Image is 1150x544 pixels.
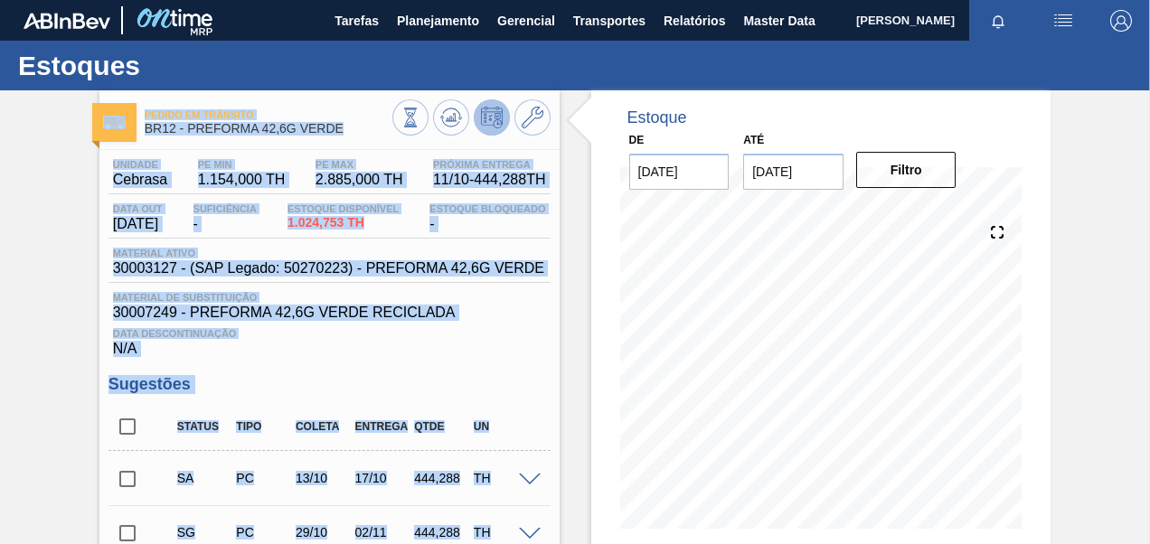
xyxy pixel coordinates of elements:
span: 30003127 - (SAP Legado: 50270223) - PREFORMA 42,6G VERDE [113,260,544,277]
button: Notificações [969,8,1027,33]
span: 2.885,000 TH [316,172,403,188]
div: Pedido de Compra [231,471,295,485]
span: Master Data [743,10,815,32]
div: 444,288 [410,525,473,539]
div: 29/10/2025 [291,525,354,539]
button: Visão Geral dos Estoques [392,99,429,136]
span: Transportes [573,10,646,32]
div: 444,288 [410,471,473,485]
span: BR12 - PREFORMA 42,6G VERDE [145,122,392,136]
div: 13/10/2025 [291,471,354,485]
span: Planejamento [397,10,479,32]
span: 1.024,753 TH [287,216,399,230]
span: Pedido em Trânsito [145,109,392,120]
span: PE MIN [198,159,286,170]
label: Até [743,134,764,146]
div: Pedido de Compra [231,525,295,539]
div: 17/10/2025 [351,471,414,485]
img: userActions [1052,10,1074,32]
input: dd/mm/yyyy [743,154,844,190]
div: Coleta [291,420,354,433]
img: Logout [1110,10,1132,32]
div: Sugestão Criada [173,525,236,539]
span: Gerencial [497,10,555,32]
span: Suficiência [193,203,257,214]
span: [DATE] [113,216,163,232]
input: dd/mm/yyyy [629,154,730,190]
h3: Sugestões [108,375,551,394]
div: Estoque [627,108,687,127]
span: Relatórios [664,10,725,32]
img: TNhmsLtSVTkK8tSr43FrP2fwEKptu5GPRR3wAAAABJRU5ErkJggg== [24,13,110,29]
div: Status [173,420,236,433]
div: UN [469,420,533,433]
div: Sugestão Alterada [173,471,236,485]
label: De [629,134,645,146]
span: 1.154,000 TH [198,172,286,188]
button: Desprogramar Estoque [474,99,510,136]
div: - [189,203,261,232]
span: Próxima Entrega [433,159,546,170]
div: Entrega [351,420,414,433]
span: 11/10 - 444,288 TH [433,172,546,188]
span: Estoque Disponível [287,203,399,214]
span: Estoque Bloqueado [429,203,545,214]
span: Cebrasa [113,172,167,188]
span: Data Descontinuação [113,328,546,339]
div: TH [469,471,533,485]
button: Atualizar Gráfico [433,99,469,136]
div: Tipo [231,420,295,433]
span: Tarefas [335,10,379,32]
img: Ícone [103,116,126,129]
h1: Estoques [18,55,339,76]
div: - [425,203,550,232]
span: Material ativo [113,248,544,258]
div: 02/11/2025 [351,525,414,539]
button: Ir ao Master Data / Geral [514,99,551,136]
button: Filtro [856,152,957,188]
div: Qtde [410,420,473,433]
span: Data out [113,203,163,214]
div: N/A [108,321,551,357]
span: 30007249 - PREFORMA 42,6G VERDE RECICLADA [113,305,546,321]
span: Material de Substituição [113,292,546,303]
span: PE MAX [316,159,403,170]
div: TH [469,525,533,539]
span: Unidade [113,159,167,170]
